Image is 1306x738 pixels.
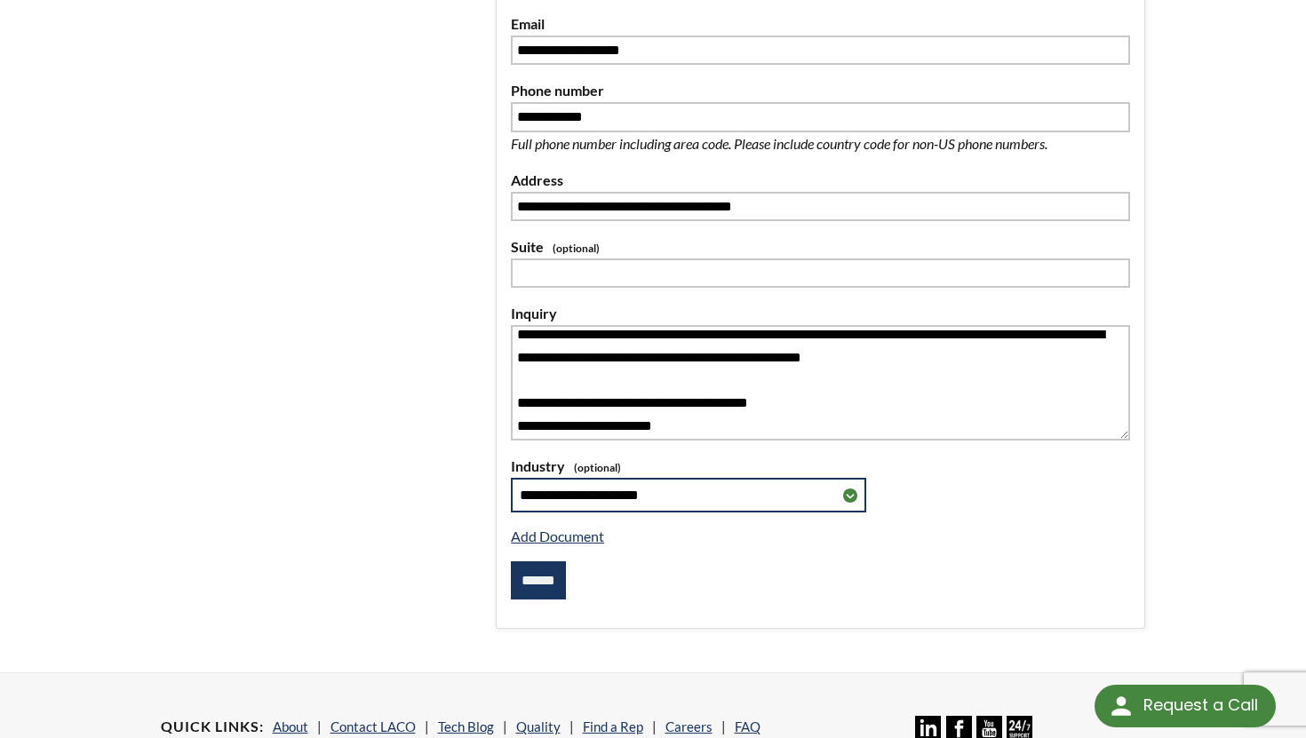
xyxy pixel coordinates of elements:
[330,718,416,734] a: Contact LACO
[511,455,1130,478] label: Industry
[1095,685,1276,727] div: Request a Call
[511,132,1106,155] p: Full phone number including area code. Please include country code for non-US phone numbers.
[511,235,1130,258] label: Suite
[1107,692,1135,720] img: round button
[1143,685,1258,726] div: Request a Call
[511,528,604,544] a: Add Document
[583,718,643,734] a: Find a Rep
[511,79,1130,102] label: Phone number
[516,718,561,734] a: Quality
[511,169,1130,192] label: Address
[438,718,494,734] a: Tech Blog
[511,302,1130,325] label: Inquiry
[735,718,761,734] a: FAQ
[665,718,713,734] a: Careers
[511,12,1130,36] label: Email
[161,718,264,736] h4: Quick Links
[273,718,308,734] a: About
